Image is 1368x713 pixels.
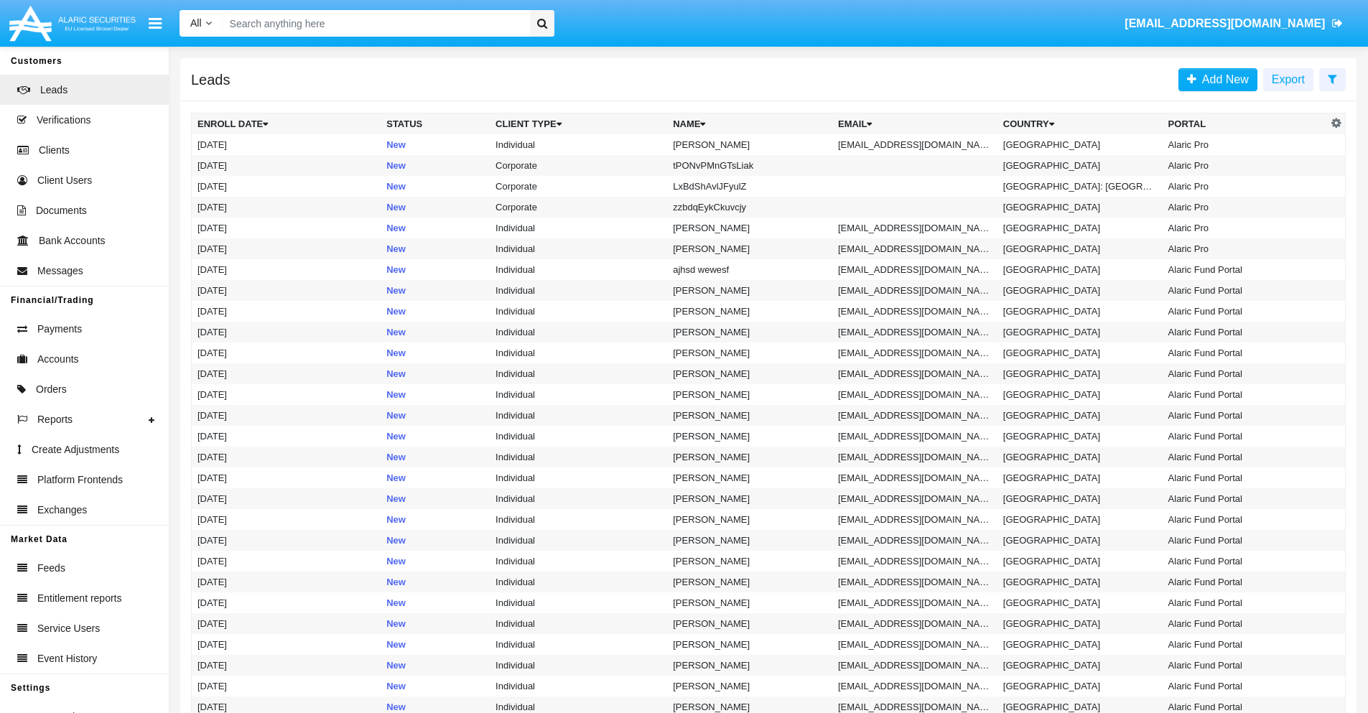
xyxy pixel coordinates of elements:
[192,280,381,301] td: [DATE]
[381,447,490,467] td: New
[37,591,122,606] span: Entitlement reports
[490,384,667,405] td: Individual
[667,384,832,405] td: [PERSON_NAME]
[1163,488,1328,509] td: Alaric Fund Portal
[192,384,381,405] td: [DATE]
[381,613,490,634] td: New
[997,676,1163,696] td: [GEOGRAPHIC_DATA]
[667,342,832,363] td: [PERSON_NAME]
[1178,68,1257,91] a: Add New
[192,176,381,197] td: [DATE]
[1163,218,1328,238] td: Alaric Pro
[1163,426,1328,447] td: Alaric Fund Portal
[381,634,490,655] td: New
[832,342,997,363] td: [EMAIL_ADDRESS][DOMAIN_NAME]
[1163,676,1328,696] td: Alaric Fund Portal
[667,488,832,509] td: [PERSON_NAME]
[832,384,997,405] td: [EMAIL_ADDRESS][DOMAIN_NAME]
[1263,68,1313,91] button: Export
[667,530,832,551] td: [PERSON_NAME]
[192,634,381,655] td: [DATE]
[832,426,997,447] td: [EMAIL_ADDRESS][DOMAIN_NAME]
[192,613,381,634] td: [DATE]
[192,134,381,155] td: [DATE]
[997,134,1163,155] td: [GEOGRAPHIC_DATA]
[381,676,490,696] td: New
[490,592,667,613] td: Individual
[667,405,832,426] td: [PERSON_NAME]
[490,238,667,259] td: Individual
[39,233,106,248] span: Bank Accounts
[832,280,997,301] td: [EMAIL_ADDRESS][DOMAIN_NAME]
[997,634,1163,655] td: [GEOGRAPHIC_DATA]
[1163,405,1328,426] td: Alaric Fund Portal
[997,322,1163,342] td: [GEOGRAPHIC_DATA]
[381,238,490,259] td: New
[1163,134,1328,155] td: Alaric Pro
[381,572,490,592] td: New
[997,218,1163,238] td: [GEOGRAPHIC_DATA]
[40,83,68,98] span: Leads
[490,322,667,342] td: Individual
[37,621,100,636] span: Service Users
[37,352,79,367] span: Accounts
[190,17,202,29] span: All
[1163,301,1328,322] td: Alaric Fund Portal
[192,592,381,613] td: [DATE]
[667,218,832,238] td: [PERSON_NAME]
[39,143,70,158] span: Clients
[192,113,381,135] th: Enroll Date
[490,551,667,572] td: Individual
[667,113,832,135] th: Name
[1163,467,1328,488] td: Alaric Fund Portal
[192,655,381,676] td: [DATE]
[192,342,381,363] td: [DATE]
[997,238,1163,259] td: [GEOGRAPHIC_DATA]
[192,426,381,447] td: [DATE]
[192,301,381,322] td: [DATE]
[997,613,1163,634] td: [GEOGRAPHIC_DATA]
[192,405,381,426] td: [DATE]
[381,405,490,426] td: New
[832,509,997,530] td: [EMAIL_ADDRESS][DOMAIN_NAME]
[667,676,832,696] td: [PERSON_NAME]
[192,447,381,467] td: [DATE]
[832,530,997,551] td: [EMAIL_ADDRESS][DOMAIN_NAME]
[381,509,490,530] td: New
[490,530,667,551] td: Individual
[490,176,667,197] td: Corporate
[667,572,832,592] td: [PERSON_NAME]
[7,2,138,45] img: Logo image
[997,551,1163,572] td: [GEOGRAPHIC_DATA]
[667,301,832,322] td: [PERSON_NAME]
[997,572,1163,592] td: [GEOGRAPHIC_DATA]
[490,655,667,676] td: Individual
[667,259,832,280] td: ajhsd wewesf
[490,613,667,634] td: Individual
[37,561,65,576] span: Feeds
[37,472,123,488] span: Platform Frontends
[490,218,667,238] td: Individual
[192,551,381,572] td: [DATE]
[832,634,997,655] td: [EMAIL_ADDRESS][DOMAIN_NAME]
[997,113,1163,135] th: Country
[490,634,667,655] td: Individual
[490,426,667,447] td: Individual
[667,426,832,447] td: [PERSON_NAME]
[832,676,997,696] td: [EMAIL_ADDRESS][DOMAIN_NAME]
[832,113,997,135] th: Email
[381,342,490,363] td: New
[832,551,997,572] td: [EMAIL_ADDRESS][DOMAIN_NAME]
[997,509,1163,530] td: [GEOGRAPHIC_DATA]
[180,16,223,31] a: All
[1196,73,1249,85] span: Add New
[192,509,381,530] td: [DATE]
[1163,176,1328,197] td: Alaric Pro
[381,113,490,135] th: Status
[192,259,381,280] td: [DATE]
[1163,655,1328,676] td: Alaric Fund Portal
[832,572,997,592] td: [EMAIL_ADDRESS][DOMAIN_NAME]
[997,655,1163,676] td: [GEOGRAPHIC_DATA]
[192,218,381,238] td: [DATE]
[1118,4,1350,44] a: [EMAIL_ADDRESS][DOMAIN_NAME]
